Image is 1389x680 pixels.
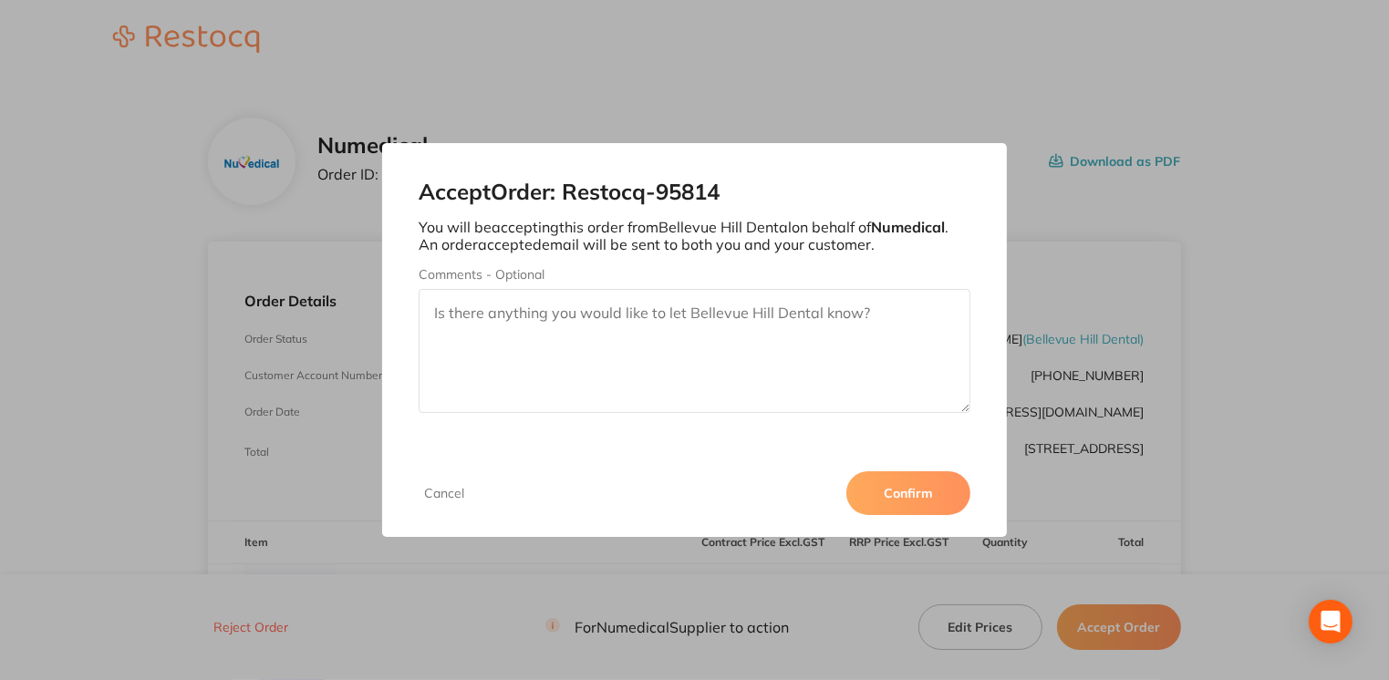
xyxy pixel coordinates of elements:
[419,485,470,501] button: Cancel
[419,180,970,205] h2: Accept Order: Restocq- 95814
[871,218,945,236] b: Numedical
[846,471,970,515] button: Confirm
[419,219,970,252] p: You will be accepting this order from Bellevue Hill Dental on behalf of . An order accepted email...
[419,267,970,282] label: Comments - Optional
[1309,600,1353,644] div: Open Intercom Messenger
